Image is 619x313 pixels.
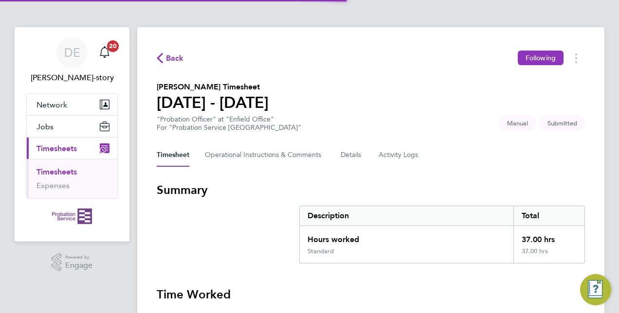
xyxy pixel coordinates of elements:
[52,209,91,224] img: probationservice-logo-retina.png
[36,167,77,176] a: Timesheets
[65,261,92,270] span: Engage
[26,72,118,84] span: Denise Everitt-story
[64,46,80,59] span: DE
[36,181,70,190] a: Expenses
[107,40,119,52] span: 20
[205,143,325,167] button: Operational Instructions & Comments
[65,253,92,261] span: Powered by
[567,51,585,66] button: Timesheets Menu
[157,182,585,198] h3: Summary
[27,116,117,137] button: Jobs
[27,138,117,159] button: Timesheets
[157,81,269,93] h2: [PERSON_NAME] Timesheet
[157,143,189,167] button: Timesheet
[518,51,564,65] button: Following
[341,143,363,167] button: Details
[157,287,585,302] h3: Time Worked
[526,53,556,62] span: Following
[36,144,77,153] span: Timesheets
[15,27,129,242] nav: Main navigation
[300,226,513,247] div: Hours worked
[308,247,334,255] div: Standard
[157,123,301,132] div: For "Probation Service [GEOGRAPHIC_DATA]"
[157,93,269,112] h1: [DATE] - [DATE]
[27,94,117,115] button: Network
[299,206,585,263] div: Summary
[36,100,67,109] span: Network
[157,52,184,64] button: Back
[27,159,117,198] div: Timesheets
[540,115,585,131] span: This timesheet is Submitted.
[166,52,184,64] span: Back
[95,37,114,68] a: 20
[580,274,611,305] button: Engage Resource Center
[513,226,584,247] div: 37.00 hrs
[513,247,584,263] div: 37.00 hrs
[300,206,513,226] div: Description
[26,209,118,224] a: Go to home page
[499,115,536,131] span: This timesheet was manually created.
[36,122,54,131] span: Jobs
[157,115,301,132] div: "Probation Officer" at "Enfield Office"
[26,37,118,84] a: DE[PERSON_NAME]-story
[379,143,419,167] button: Activity Logs
[513,206,584,226] div: Total
[52,253,93,272] a: Powered byEngage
